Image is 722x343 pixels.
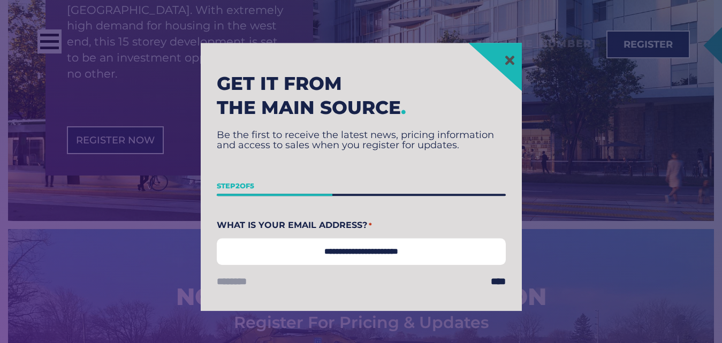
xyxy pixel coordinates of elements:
span: . [401,96,406,119]
h2: Get it from the main source [217,72,506,119]
p: Step of [217,178,506,194]
label: What Is Your Email Address? [217,218,506,234]
span: 5 [250,181,254,190]
p: Be the first to receive the latest news, pricing information and access to sales when you registe... [217,130,506,150]
span: 2 [235,181,240,190]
